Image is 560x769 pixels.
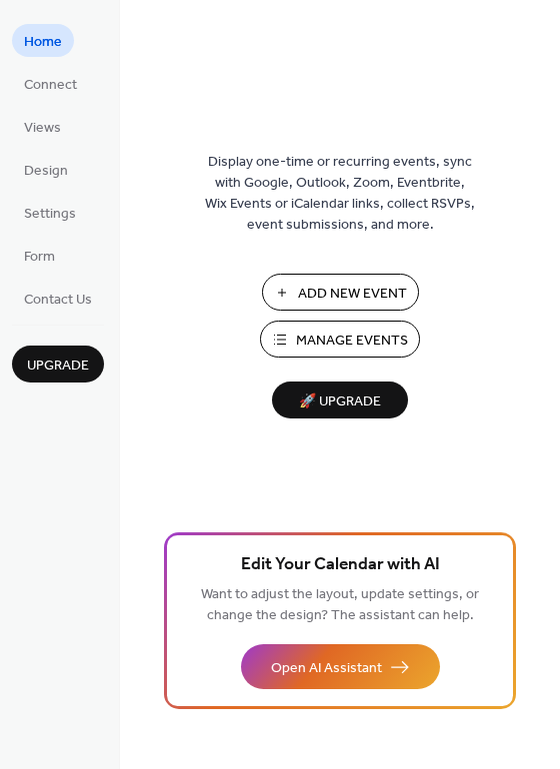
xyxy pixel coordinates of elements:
[241,551,440,579] span: Edit Your Calendar with AI
[272,382,408,418] button: 🚀 Upgrade
[298,284,407,305] span: Add New Event
[24,161,68,182] span: Design
[27,356,89,377] span: Upgrade
[24,247,55,268] span: Form
[12,282,104,315] a: Contact Us
[205,152,475,236] span: Display one-time or recurring events, sync with Google, Outlook, Zoom, Eventbrite, Wix Events or ...
[271,658,382,679] span: Open AI Assistant
[284,388,396,415] span: 🚀 Upgrade
[12,24,74,57] a: Home
[296,331,408,352] span: Manage Events
[12,110,73,143] a: Views
[24,75,77,96] span: Connect
[201,581,479,629] span: Want to adjust the layout, update settings, or change the design? The assistant can help.
[241,644,440,689] button: Open AI Assistant
[12,196,88,229] a: Settings
[260,321,420,358] button: Manage Events
[12,67,89,100] a: Connect
[12,239,67,272] a: Form
[12,346,104,383] button: Upgrade
[12,153,80,186] a: Design
[24,204,76,225] span: Settings
[24,290,92,311] span: Contact Us
[24,32,62,53] span: Home
[262,274,419,311] button: Add New Event
[24,118,61,139] span: Views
